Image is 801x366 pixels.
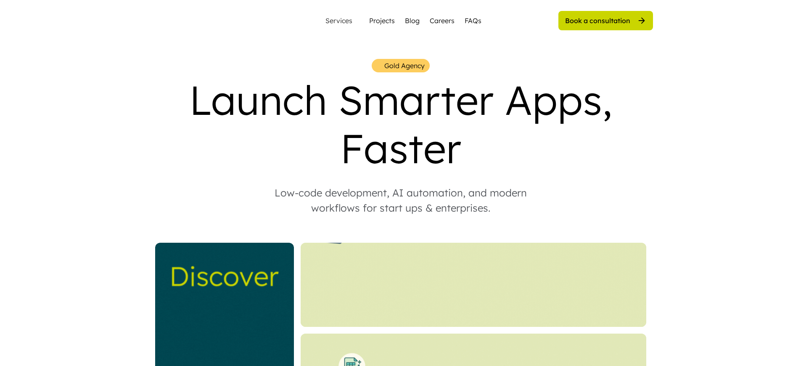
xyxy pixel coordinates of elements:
div: Book a consultation [565,16,630,25]
img: Website%20Landing%20%284%29.gif [301,243,646,327]
a: FAQs [465,16,481,26]
div: Gold Agency [384,61,425,71]
div: Low-code development, AI automation, and modern workflows for start ups & enterprises. [258,185,544,215]
div: Services [322,17,356,24]
img: yH5BAEAAAAALAAAAAABAAEAAAIBRAA7 [375,62,382,70]
a: Projects [369,16,395,26]
a: Blog [405,16,420,26]
img: yH5BAEAAAAALAAAAAABAAEAAAIBRAA7 [148,10,243,31]
a: Careers [430,16,455,26]
div: Launch Smarter Apps, Faster [148,76,653,172]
